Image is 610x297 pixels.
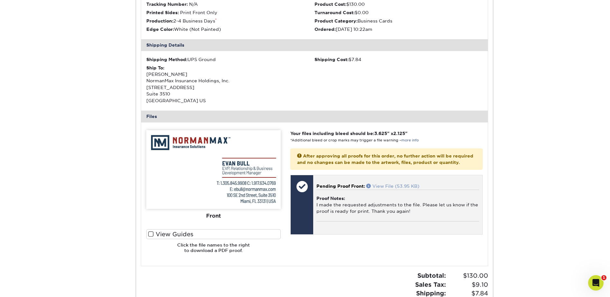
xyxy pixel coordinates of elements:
[316,190,479,221] div: I made the requested adjustments to the file. Please let us know if the proof is ready for print....
[601,275,606,280] span: 1
[316,184,365,189] span: Pending Proof Front:
[189,2,198,7] span: N/A
[290,138,419,142] small: *Additional bleed or crop marks may trigger a file warning –
[314,26,483,32] li: [DATE] 10:22am
[290,131,407,136] strong: Your files including bleed should be: " x "
[448,280,488,289] span: $9.10
[314,18,483,24] li: Business Cards
[146,10,179,15] strong: Printed Sides:
[401,138,419,142] a: more info
[316,196,345,201] strong: Proof Notes:
[146,209,281,223] div: Front
[314,2,346,7] strong: Product Cost:
[588,275,604,291] iframe: Intercom live chat
[314,56,483,63] div: $7.84
[314,57,349,62] strong: Shipping Cost:
[146,18,314,24] li: 2-4 Business Days
[416,290,446,297] strong: Shipping:
[141,111,488,122] div: Files
[146,56,314,63] div: UPS Ground
[146,229,281,239] label: View Guides
[314,10,355,15] strong: Turnaround Cost:
[393,131,405,136] span: 2.125
[146,26,314,32] li: White (Not Painted)
[146,57,187,62] strong: Shipping Method:
[448,271,488,280] span: $130.00
[146,242,281,258] h6: Click the file names to the right to download a PDF proof.
[314,27,336,32] strong: Ordered:
[180,10,217,15] span: Print Front Only
[146,2,188,7] strong: Tracking Number:
[146,18,173,23] strong: Production:
[141,39,488,51] div: Shipping Details
[146,65,164,70] strong: Ship To:
[297,153,473,165] strong: After approving all proofs for this order, no further action will be required and no changes can ...
[314,9,483,16] li: $0.00
[314,1,483,7] li: $130.00
[374,131,387,136] span: 3.625
[417,272,446,279] strong: Subtotal:
[146,27,174,32] strong: Edge Color:
[314,18,358,23] strong: Product Category:
[146,65,314,104] div: [PERSON_NAME] NormanMax Insurance Holdings, Inc. [STREET_ADDRESS] Suite 3510 [GEOGRAPHIC_DATA] US
[415,281,446,288] strong: Sales Tax:
[366,184,419,189] a: View File (53.95 KB)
